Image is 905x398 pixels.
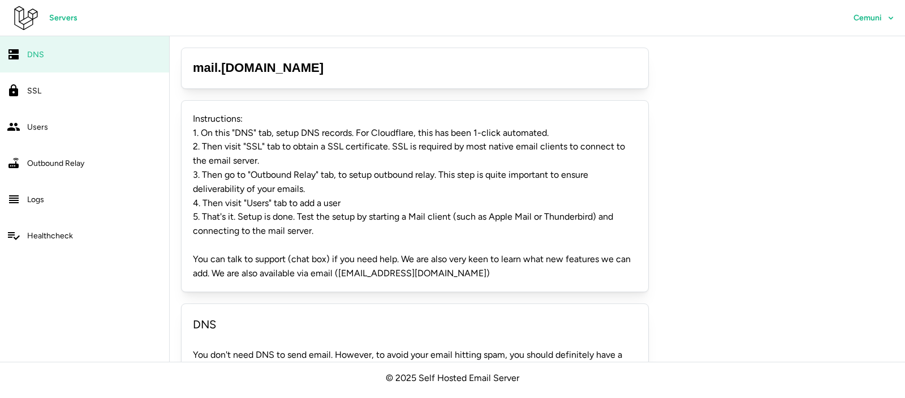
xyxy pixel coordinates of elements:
span: Logs [27,195,44,204]
p: 3. Then go to "Outbound Relay" tab, to setup outbound relay. This step is quite important to ensu... [193,168,637,196]
p: 1. On this "DNS" tab, setup DNS records. For Cloudflare, this has been 1-click automated. [193,126,637,140]
p: You can talk to support (chat box) if you need help. We are also very keen to learn what new feat... [193,253,637,281]
span: DNS [27,50,44,59]
span: Users [27,122,48,132]
p: DNS [193,315,637,334]
span: Servers [49,8,77,28]
span: Outbound Relay [27,159,84,168]
a: Servers [38,8,88,28]
span: SSL [27,86,41,96]
p: 4. Then visit "Users" tab to add a user [193,196,637,211]
p: Instructions: [193,112,637,126]
span: Cemuni [854,14,882,22]
p: 5. That's it. Setup is done. Test the setup by starting a Mail client (such as Apple Mail or Thun... [193,210,637,238]
h3: mail . [DOMAIN_NAME] [193,59,637,77]
p: 2. Then visit "SSL" tab to obtain a SSL certificate. SSL is required by most native email clients... [193,140,637,168]
p: You don't need DNS to send email. However, to avoid your email hitting spam, you should definitel... [193,348,637,376]
button: Cemuni [843,8,905,28]
span: Healthcheck [27,231,73,241]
